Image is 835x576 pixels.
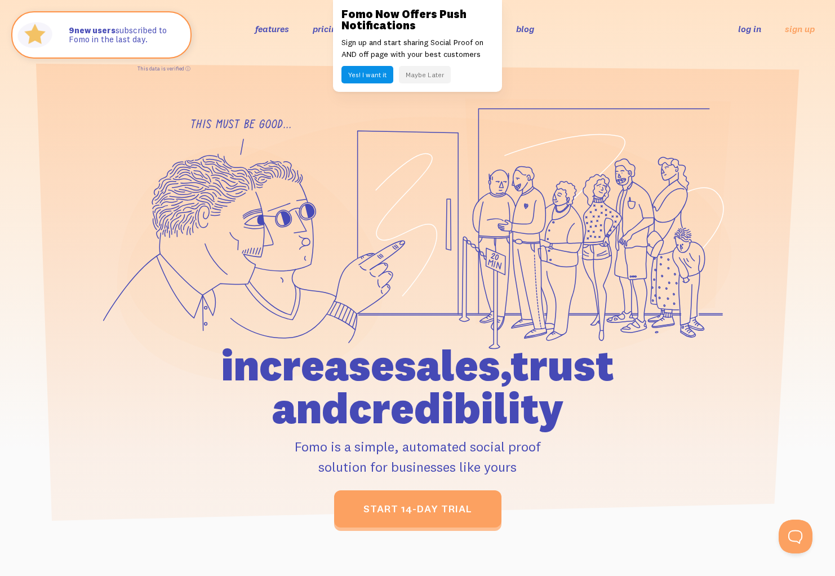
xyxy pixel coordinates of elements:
[341,8,494,31] h3: Fomo Now Offers Push Notifications
[341,37,494,60] p: Sign up and start sharing Social Proof on AND off page with your best customers
[137,65,190,72] a: This data is verified ⓘ
[313,23,341,34] a: pricing
[785,23,815,35] a: sign up
[69,26,179,45] p: subscribed to Fomo in the last day.
[69,26,74,36] span: 9
[255,23,289,34] a: features
[738,23,761,34] a: log in
[334,490,501,528] a: start 14-day trial
[15,15,55,55] img: Fomo
[69,25,116,36] strong: new users
[779,520,812,553] iframe: Help Scout Beacon - Open
[341,66,393,83] button: Yes! I want it
[516,23,534,34] a: blog
[157,436,678,477] p: Fomo is a simple, automated social proof solution for businesses like yours
[157,344,678,429] h1: increase sales, trust and credibility
[399,66,451,83] button: Maybe Later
